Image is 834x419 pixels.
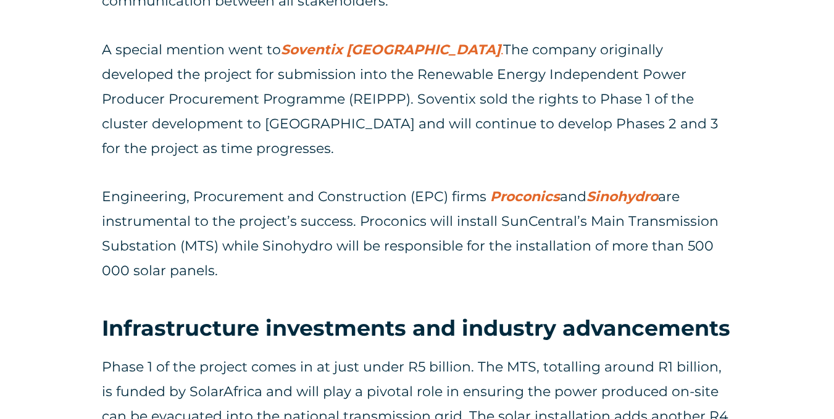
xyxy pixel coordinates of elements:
[281,41,503,58] span: .
[490,188,560,205] a: Proconics
[281,41,501,58] a: Soventix [GEOGRAPHIC_DATA]
[102,185,732,283] p: Engineering, Procurement and Construction (EPC) firms and are instrumental to the project’s succe...
[102,314,732,342] h3: Infrastructure investments and industry advancements
[102,38,732,161] p: A special mention went to The company originally developed the project for submission into the Re...
[586,188,658,205] a: Sinohydro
